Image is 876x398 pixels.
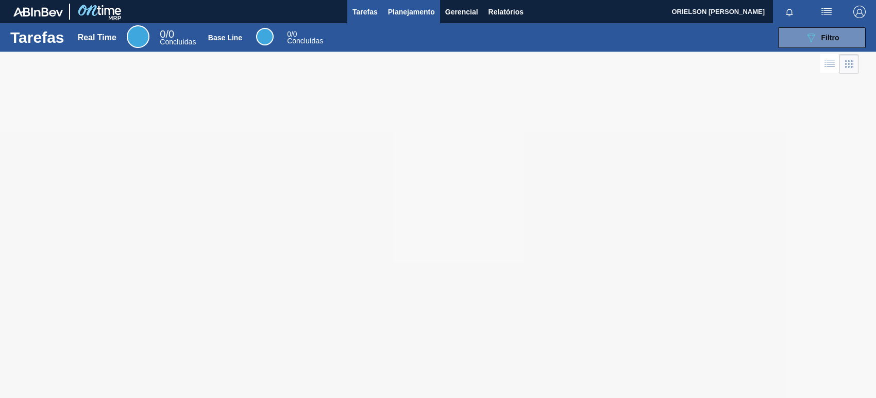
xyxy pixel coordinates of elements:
div: Base Line [256,28,274,45]
div: Real Time [78,33,116,42]
span: Tarefas [352,6,378,18]
div: Real Time [127,25,149,48]
h1: Tarefas [10,31,64,43]
div: Base Line [208,34,242,42]
span: Filtro [821,34,839,42]
button: Filtro [778,27,866,48]
span: Gerencial [445,6,478,18]
div: Real Time [160,30,196,45]
img: Logout [853,6,866,18]
span: Relatórios [488,6,524,18]
img: TNhmsLtSVTkK8tSr43FrP2fwEKptu5GPRR3wAAAABJRU5ErkJggg== [13,7,63,17]
div: Base Line [287,31,323,44]
span: / 0 [287,30,297,38]
button: Notificações [773,5,806,19]
img: userActions [820,6,833,18]
span: 0 [160,28,165,40]
span: / 0 [160,28,174,40]
span: 0 [287,30,291,38]
span: Concluídas [287,37,323,45]
span: Planejamento [388,6,435,18]
span: Concluídas [160,38,196,46]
